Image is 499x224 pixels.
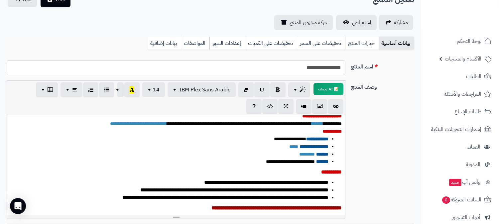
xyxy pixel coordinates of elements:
[466,72,481,81] span: الطلبات
[425,174,495,190] a: وآتس آبجديد
[467,142,480,152] span: العملاء
[379,15,413,30] a: مشاركه
[441,195,481,204] span: السلات المتروكة
[245,37,297,50] a: تخفيضات على الكميات
[290,19,327,27] span: حركة مخزون المنتج
[180,86,230,94] span: IBM Plex Sans Arabic
[336,15,377,30] a: استعراض
[425,86,495,102] a: المراجعات والأسئلة
[444,89,481,99] span: المراجعات والأسئلة
[181,37,209,50] a: المواصفات
[466,160,480,169] span: المدونة
[425,157,495,172] a: المدونة
[445,54,481,63] span: الأقسام والمنتجات
[431,125,481,134] span: إشعارات التحويلات البنكية
[425,139,495,155] a: العملاء
[313,83,343,95] button: 📝 AI وصف
[425,68,495,84] a: الطلبات
[425,192,495,208] a: السلات المتروكة0
[148,37,181,50] a: بيانات إضافية
[442,196,450,204] span: 0
[348,80,417,91] label: وصف المنتج
[425,33,495,49] a: لوحة التحكم
[449,179,461,186] span: جديد
[448,177,480,187] span: وآتس آب
[345,37,379,50] a: خيارات المنتج
[394,19,408,27] span: مشاركه
[454,107,481,116] span: طلبات الإرجاع
[451,213,480,222] span: أدوات التسويق
[425,104,495,120] a: طلبات الإرجاع
[153,86,160,94] span: 14
[457,37,481,46] span: لوحة التحكم
[142,82,165,97] button: 14
[352,19,371,27] span: استعراض
[274,15,333,30] a: حركة مخزون المنتج
[209,37,245,50] a: إعدادات السيو
[379,37,414,50] a: بيانات أساسية
[348,60,417,71] label: اسم المنتج
[10,198,26,214] div: Open Intercom Messenger
[168,82,236,97] button: IBM Plex Sans Arabic
[425,121,495,137] a: إشعارات التحويلات البنكية
[297,37,345,50] a: تخفيضات على السعر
